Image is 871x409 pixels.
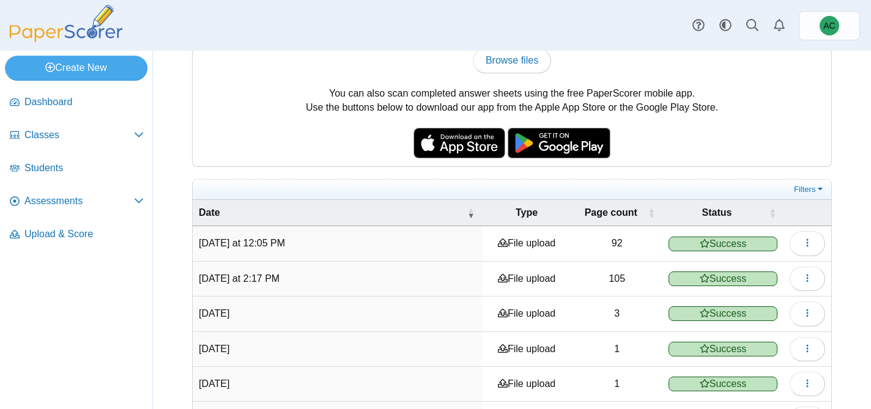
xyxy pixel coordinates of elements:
[702,207,732,218] span: Status
[413,128,505,158] img: apple-store-badge.svg
[669,342,777,356] span: Success
[571,262,662,297] td: 105
[199,207,220,218] span: Date
[5,121,149,150] a: Classes
[766,12,793,39] a: Alerts
[199,238,285,248] time: Aug 13, 2025 at 12:05 PM
[5,56,147,80] a: Create New
[482,262,572,297] td: File upload
[5,5,127,42] img: PaperScorer
[571,226,662,261] td: 92
[799,11,860,40] a: Andrew Christman
[669,306,777,321] span: Success
[5,187,149,216] a: Assessments
[5,154,149,183] a: Students
[571,297,662,331] td: 3
[199,378,229,389] time: Aug 6, 2025 at 11:46 AM
[199,273,280,284] time: Aug 12, 2025 at 2:17 PM
[24,161,144,175] span: Students
[516,207,538,218] span: Type
[585,207,637,218] span: Page count
[24,95,144,109] span: Dashboard
[669,377,777,391] span: Success
[571,367,662,402] td: 1
[820,16,839,35] span: Andrew Christman
[5,34,127,44] a: PaperScorer
[791,183,828,196] a: Filters
[486,55,538,65] span: Browse files
[508,128,610,158] img: google-play-badge.png
[482,367,572,402] td: File upload
[769,200,776,226] span: Status : Activate to sort
[648,200,655,226] span: Page count : Activate to sort
[482,332,572,367] td: File upload
[24,128,134,142] span: Classes
[467,200,475,226] span: Date : Activate to remove sorting
[199,308,229,319] time: Aug 7, 2025 at 10:14 AM
[5,88,149,117] a: Dashboard
[669,237,777,251] span: Success
[24,194,134,208] span: Assessments
[571,332,662,367] td: 1
[473,48,551,73] a: Browse files
[482,297,572,331] td: File upload
[199,344,229,354] time: Aug 6, 2025 at 11:46 AM
[669,271,777,286] span: Success
[5,220,149,249] a: Upload & Score
[482,226,572,261] td: File upload
[823,21,835,30] span: Andrew Christman
[24,227,144,241] span: Upload & Score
